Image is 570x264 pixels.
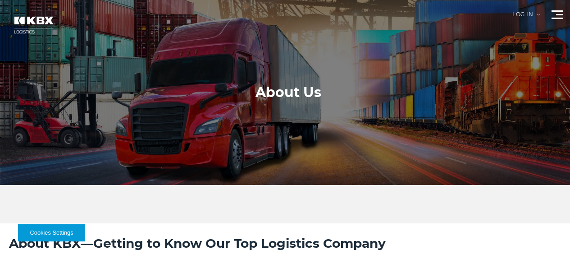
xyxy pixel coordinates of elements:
[255,83,321,102] h1: About Us
[9,235,561,252] h2: About KBX—Getting to Know Our Top Logistics Company
[18,224,85,241] button: Cookies Settings
[512,12,540,24] div: Log in
[7,9,61,41] img: kbx logo
[537,14,540,15] img: arrow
